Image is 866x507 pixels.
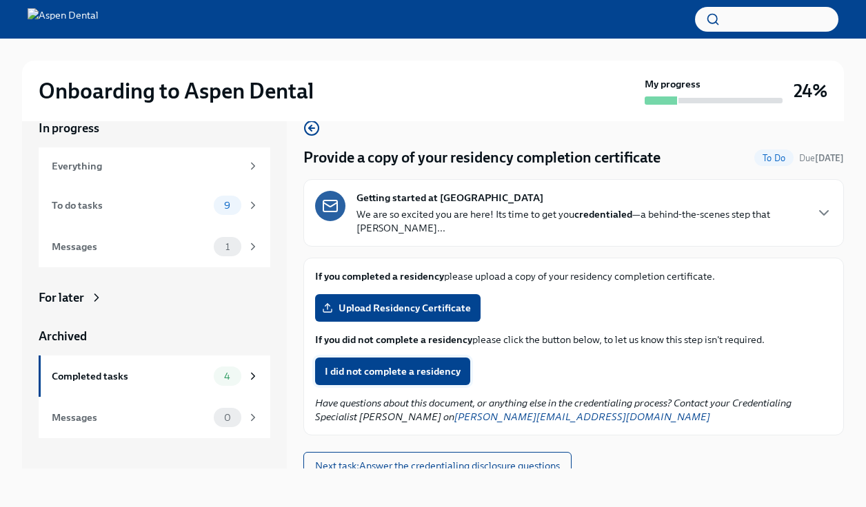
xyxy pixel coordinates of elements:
[356,191,543,205] strong: Getting started at [GEOGRAPHIC_DATA]
[39,120,270,136] a: In progress
[325,301,471,315] span: Upload Residency Certificate
[645,77,701,91] strong: My progress
[217,242,238,252] span: 1
[39,185,270,226] a: To do tasks9
[315,333,832,346] p: please click the button below, to let us know this step isn't required.
[799,152,844,165] span: September 16th, 2025 10:00
[815,153,844,163] strong: [DATE]
[216,200,239,211] span: 9
[39,355,270,397] a: Completed tasks4
[52,198,208,213] div: To do tasks
[52,369,208,384] div: Completed tasks
[315,270,444,282] strong: If you completed a residency
[39,397,270,438] a: Messages0
[52,158,241,174] div: Everything
[39,77,314,105] h2: Onboarding to Aspen Dental
[356,207,805,235] p: We are so excited you are here! Its time to get you —a behind-the-scenes step that [PERSON_NAME]...
[315,333,472,346] strong: If you did not complete a residency
[52,410,208,425] div: Messages
[315,397,792,423] em: Have questions about this document, or anything else in the credentialing process? Contact your C...
[39,289,84,306] div: For later
[39,226,270,267] a: Messages1
[28,8,99,30] img: Aspen Dental
[315,358,470,385] button: I did not complete a residency
[39,289,270,306] a: For later
[315,294,481,322] label: Upload Residency Certificate
[315,269,832,283] p: please upload a copy of your residency completion certificate.
[39,328,270,344] a: Archived
[799,153,844,163] span: Due
[216,371,239,382] span: 4
[303,452,572,479] button: Next task:Answer the credentialing disclosure questions
[754,153,794,163] span: To Do
[315,459,560,473] span: Next task : Answer the credentialing disclosure questions
[454,411,710,423] a: [PERSON_NAME][EMAIL_ADDRESS][DOMAIN_NAME]
[39,147,270,185] a: Everything
[303,147,661,168] h4: Provide a copy of your residency completion certificate
[52,239,208,254] div: Messages
[216,413,239,423] span: 0
[574,208,632,220] strong: credentialed
[794,79,827,103] h3: 24%
[325,364,461,378] span: I did not complete a residency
